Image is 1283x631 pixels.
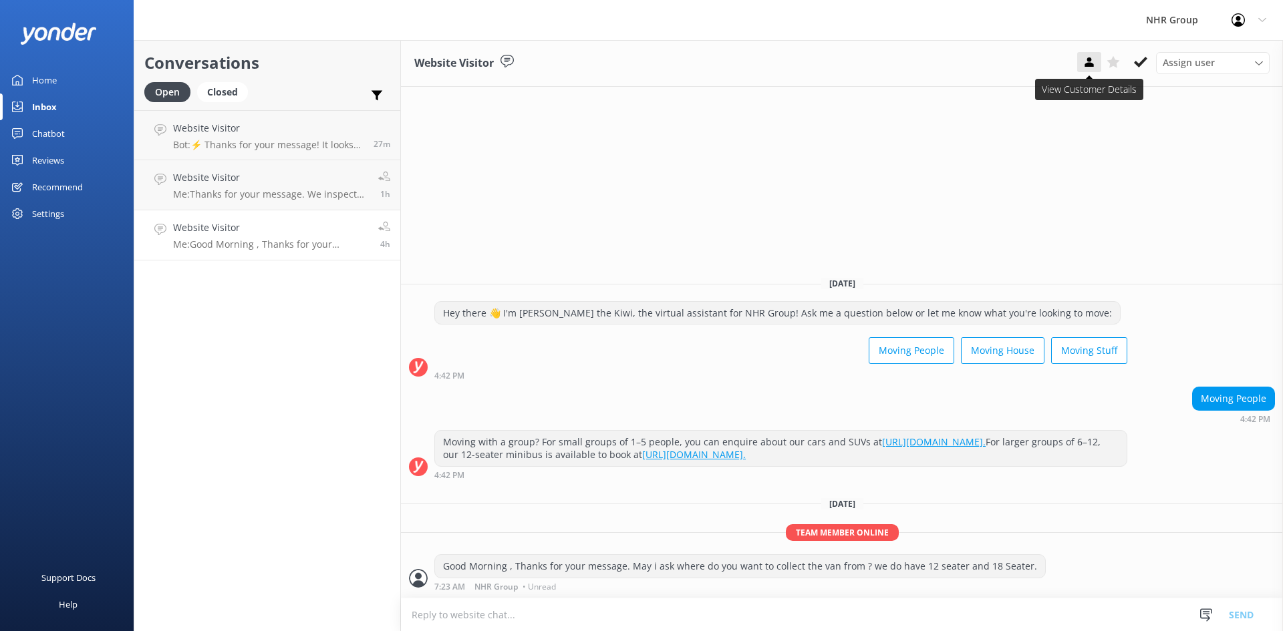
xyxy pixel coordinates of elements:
[434,470,1127,479] div: Sep 03 2025 04:42pm (UTC +12:00) Pacific/Auckland
[414,55,494,72] h3: Website Visitor
[1193,387,1274,410] div: Moving People
[1051,337,1127,364] button: Moving Stuff
[173,220,368,235] h4: Website Visitor
[434,583,465,591] strong: 7:23 AM
[173,121,364,136] h4: Website Visitor
[1192,414,1275,423] div: Sep 03 2025 04:42pm (UTC +12:00) Pacific/Auckland
[20,23,97,45] img: yonder-white-logo.png
[882,435,986,448] a: [URL][DOMAIN_NAME].
[59,591,78,618] div: Help
[821,498,863,509] span: [DATE]
[32,120,65,147] div: Chatbot
[134,110,400,160] a: Website VisitorBot:⚡ Thanks for your message! It looks like this one might be best handled by our...
[41,564,96,591] div: Support Docs
[474,583,518,591] span: NHR Group
[435,431,1127,466] div: Moving with a group? For small groups of 1–5 people, you can enquire about our cars and SUVs at F...
[435,555,1045,578] div: Good Morning , Thanks for your message. May i ask where do you want to collect the van from ? we ...
[173,238,368,250] p: Me: Good Morning , Thanks for your message. May i ask where do you want to collect the van from ?...
[434,582,1046,591] div: Sep 04 2025 07:23am (UTC +12:00) Pacific/Auckland
[380,238,390,250] span: Sep 04 2025 07:23am (UTC +12:00) Pacific/Auckland
[821,278,863,289] span: [DATE]
[434,471,464,479] strong: 4:42 PM
[32,200,64,227] div: Settings
[434,372,464,380] strong: 4:42 PM
[434,371,1127,380] div: Sep 03 2025 04:42pm (UTC +12:00) Pacific/Auckland
[134,160,400,210] a: Website VisitorMe:Thanks for your message. We inspect the vehicle on return and if the fuel is fu...
[1240,415,1270,423] strong: 4:42 PM
[173,139,364,151] p: Bot: ⚡ Thanks for your message! It looks like this one might be best handled by our team directly...
[173,170,368,185] h4: Website Visitor
[134,210,400,260] a: Website VisitorMe:Good Morning , Thanks for your message. May i ask where do you want to collect ...
[374,138,390,150] span: Sep 04 2025 11:05am (UTC +12:00) Pacific/Auckland
[144,82,190,102] div: Open
[144,50,390,75] h2: Conversations
[32,67,57,93] div: Home
[435,302,1120,325] div: Hey there 👋 I'm [PERSON_NAME] the Kiwi, the virtual assistant for NHR Group! Ask me a question be...
[869,337,954,364] button: Moving People
[1156,52,1270,73] div: Assign User
[32,93,57,120] div: Inbox
[32,174,83,200] div: Recommend
[197,82,248,102] div: Closed
[173,188,368,200] p: Me: Thanks for your message. We inspect the vehicle on return and if the fuel is full and there i...
[197,84,255,99] a: Closed
[144,84,197,99] a: Open
[523,583,556,591] span: • Unread
[32,147,64,174] div: Reviews
[1163,55,1215,70] span: Assign user
[380,188,390,200] span: Sep 04 2025 09:35am (UTC +12:00) Pacific/Auckland
[642,448,746,461] a: [URL][DOMAIN_NAME].
[961,337,1044,364] button: Moving House
[786,524,899,541] span: Team member online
